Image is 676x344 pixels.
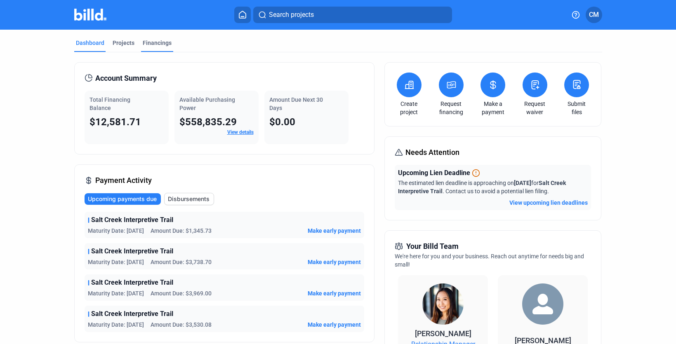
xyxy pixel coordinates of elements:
[269,96,323,111] span: Amount Due Next 30 Days
[437,100,466,116] a: Request financing
[308,227,361,235] button: Make early payment
[164,193,214,205] button: Disbursements
[76,39,104,47] div: Dashboard
[308,258,361,266] button: Make early payment
[74,9,107,21] img: Billd Company Logo
[88,258,144,266] span: Maturity Date: [DATE]
[151,321,212,329] span: Amount Due: $3,530.08
[168,195,210,203] span: Disbursements
[398,180,566,194] span: Salt Creek Interpretive Trail
[586,7,602,23] button: CM
[85,193,161,205] button: Upcoming payments due
[91,246,173,256] span: Salt Creek Interpretive Trail
[90,116,141,128] span: $12,581.71
[95,73,157,84] span: Account Summary
[91,309,173,319] span: Salt Creek Interpretive Trail
[88,321,144,329] span: Maturity Date: [DATE]
[308,321,361,329] button: Make early payment
[415,329,471,338] span: [PERSON_NAME]
[151,289,212,297] span: Amount Due: $3,969.00
[253,7,452,23] button: Search projects
[406,241,459,252] span: Your Billd Team
[91,215,173,225] span: Salt Creek Interpretive Trail
[395,253,584,268] span: We're here for you and your business. Reach out anytime for needs big and small!
[422,283,464,325] img: Relationship Manager
[179,116,237,128] span: $558,835.29
[90,96,130,111] span: Total Financing Balance
[405,147,459,158] span: Needs Attention
[227,129,254,135] a: View details
[398,180,566,194] span: The estimated lien deadline is approaching on for . Contact us to avoid a potential lien filing.
[514,180,531,186] span: [DATE]
[151,258,212,266] span: Amount Due: $3,738.70
[88,195,157,203] span: Upcoming payments due
[478,100,507,116] a: Make a payment
[522,283,563,325] img: Territory Manager
[269,116,295,128] span: $0.00
[151,227,212,235] span: Amount Due: $1,345.73
[398,168,470,178] span: Upcoming Lien Deadline
[521,100,549,116] a: Request waiver
[91,278,173,288] span: Salt Creek Interpretive Trail
[589,10,599,20] span: CM
[143,39,172,47] div: Financings
[562,100,591,116] a: Submit files
[308,289,361,297] button: Make early payment
[88,227,144,235] span: Maturity Date: [DATE]
[269,10,314,20] span: Search projects
[95,175,152,186] span: Payment Activity
[395,100,424,116] a: Create project
[179,96,235,111] span: Available Purchasing Power
[113,39,134,47] div: Projects
[88,289,144,297] span: Maturity Date: [DATE]
[509,199,588,207] button: View upcoming lien deadlines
